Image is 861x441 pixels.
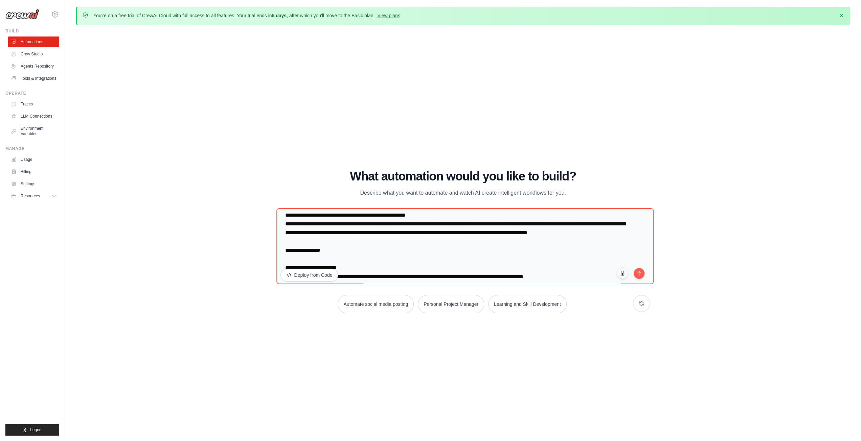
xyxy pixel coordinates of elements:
button: Automate social media posting [338,295,414,313]
a: Automations [8,36,59,47]
a: View plans [377,13,400,18]
button: Logout [5,424,59,436]
a: Agents Repository [8,61,59,72]
img: Logo [5,9,39,19]
span: Resources [21,193,40,199]
div: Operate [5,91,59,96]
button: Personal Project Manager [418,295,484,313]
button: Resources [8,191,59,201]
a: LLM Connections [8,111,59,122]
div: Build [5,28,59,34]
span: Logout [30,427,43,433]
a: Environment Variables [8,123,59,139]
a: Tools & Integrations [8,73,59,84]
p: You're on a free trial of CrewAI Cloud with full access to all features. Your trial ends in , aft... [93,12,402,19]
strong: 5 days [272,13,287,18]
h1: What automation would you like to build? [276,170,650,183]
p: Describe what you want to automate and watch AI create intelligent workflows for you. [349,189,577,197]
a: Billing [8,166,59,177]
a: Usage [8,154,59,165]
button: Deploy from Code [280,269,338,281]
div: Manage [5,146,59,151]
a: Traces [8,99,59,109]
button: Learning and Skill Development [488,295,567,313]
a: Settings [8,178,59,189]
div: 채팅 위젯 [827,409,861,441]
iframe: Chat Widget [827,409,861,441]
a: Crew Studio [8,49,59,59]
